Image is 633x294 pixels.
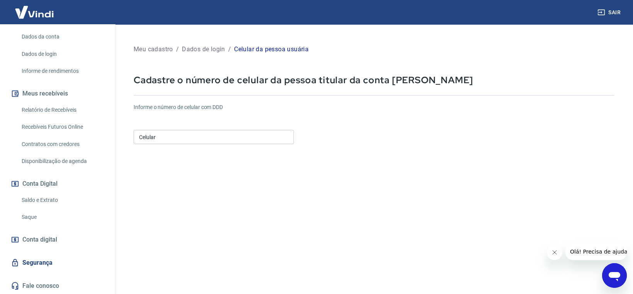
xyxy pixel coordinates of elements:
[19,153,106,169] a: Disponibilização de agenda
[19,102,106,118] a: Relatório de Recebíveis
[9,0,59,24] img: Vindi
[9,231,106,248] a: Conta digital
[565,243,627,260] iframe: Message from company
[134,74,614,86] p: Cadastre o número de celular da pessoa titular da conta [PERSON_NAME]
[547,245,562,260] iframe: Close message
[228,45,231,54] p: /
[176,45,179,54] p: /
[19,29,106,45] a: Dados da conta
[234,45,309,54] p: Celular da pessoa usuária
[19,136,106,152] a: Contratos com credores
[19,46,106,62] a: Dados de login
[134,103,614,111] h6: Informe o número de celular com DDD
[5,5,65,12] span: Olá! Precisa de ajuda?
[9,175,106,192] button: Conta Digital
[134,45,173,54] p: Meu cadastro
[9,254,106,271] a: Segurança
[596,5,624,20] button: Sair
[22,234,57,245] span: Conta digital
[19,119,106,135] a: Recebíveis Futuros Online
[19,192,106,208] a: Saldo e Extrato
[182,45,225,54] p: Dados de login
[602,263,627,288] iframe: Button to launch messaging window
[19,209,106,225] a: Saque
[9,85,106,102] button: Meus recebíveis
[19,63,106,79] a: Informe de rendimentos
